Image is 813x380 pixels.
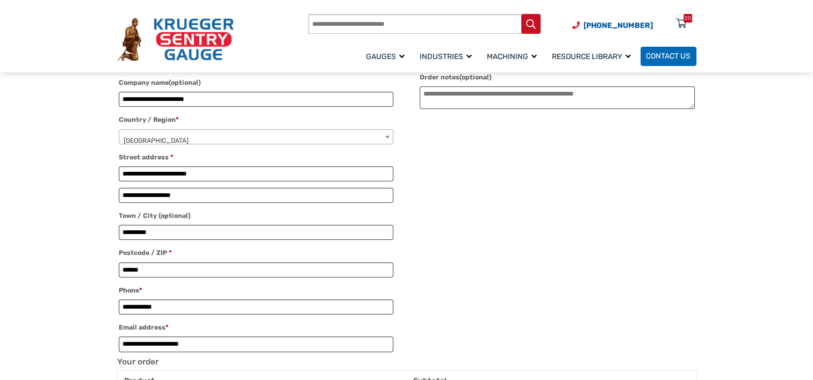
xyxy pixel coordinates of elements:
[119,130,393,151] span: Singapore
[119,246,393,260] label: Postcode / ZIP
[459,74,492,81] span: (optional)
[119,113,393,127] label: Country / Region
[119,76,393,90] label: Company name
[584,21,653,30] span: [PHONE_NUMBER]
[117,357,696,367] h3: Your order
[119,284,393,297] label: Phone
[119,321,393,334] label: Email address
[119,129,393,144] span: Country / Region
[646,52,690,61] span: Contact Us
[552,52,631,61] span: Resource Library
[420,52,472,61] span: Industries
[361,45,414,67] a: Gauges
[159,212,191,220] span: (optional)
[420,71,694,84] label: Order notes
[117,18,234,61] img: Krueger Sentry Gauge
[481,45,546,67] a: Machining
[119,209,393,223] label: Town / City
[641,47,696,66] a: Contact Us
[487,52,537,61] span: Machining
[119,151,393,164] label: Street address
[546,45,641,67] a: Resource Library
[572,20,653,31] a: Phone Number (920) 434-8860
[169,79,201,86] span: (optional)
[366,52,405,61] span: Gauges
[685,14,691,23] div: 20
[414,45,481,67] a: Industries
